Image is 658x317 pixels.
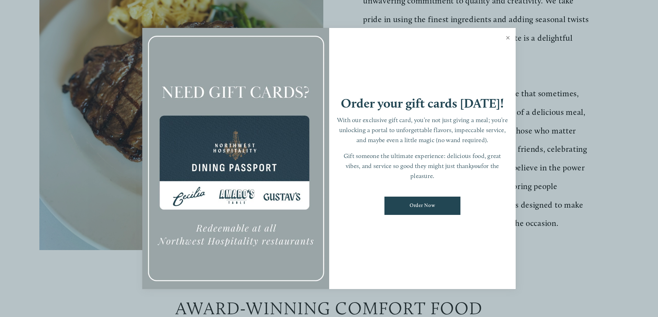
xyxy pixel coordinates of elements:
em: you [472,162,481,169]
p: With our exclusive gift card, you’re not just giving a meal; you’re unlocking a portal to unforge... [336,115,509,145]
a: Close [501,29,515,48]
a: Order Now [384,197,460,215]
h1: Order your gift cards [DATE]! [341,97,504,110]
p: Gift someone the ultimate experience: delicious food, great vibes, and service so good they might... [336,151,509,181]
